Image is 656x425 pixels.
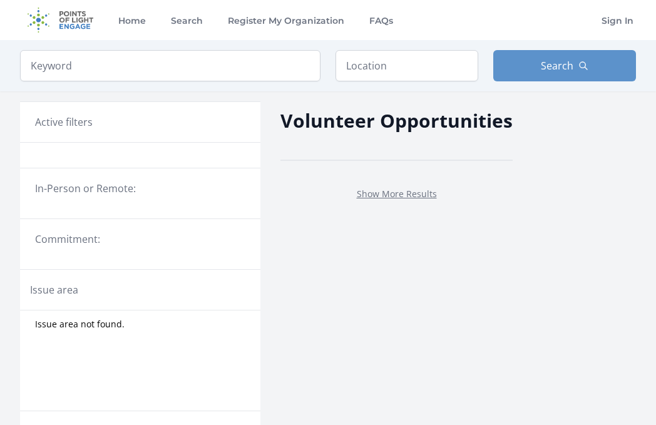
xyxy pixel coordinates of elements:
legend: In-Person or Remote: [35,181,245,196]
a: Show More Results [357,188,437,200]
span: Search [541,58,573,73]
button: Search [493,50,636,81]
input: Location [336,50,478,81]
legend: Commitment: [35,232,245,247]
input: Keyword [20,50,320,81]
legend: Issue area [30,282,78,297]
h3: Active filters [35,115,93,130]
span: Issue area not found. [35,318,125,330]
h2: Volunteer Opportunities [280,106,513,135]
